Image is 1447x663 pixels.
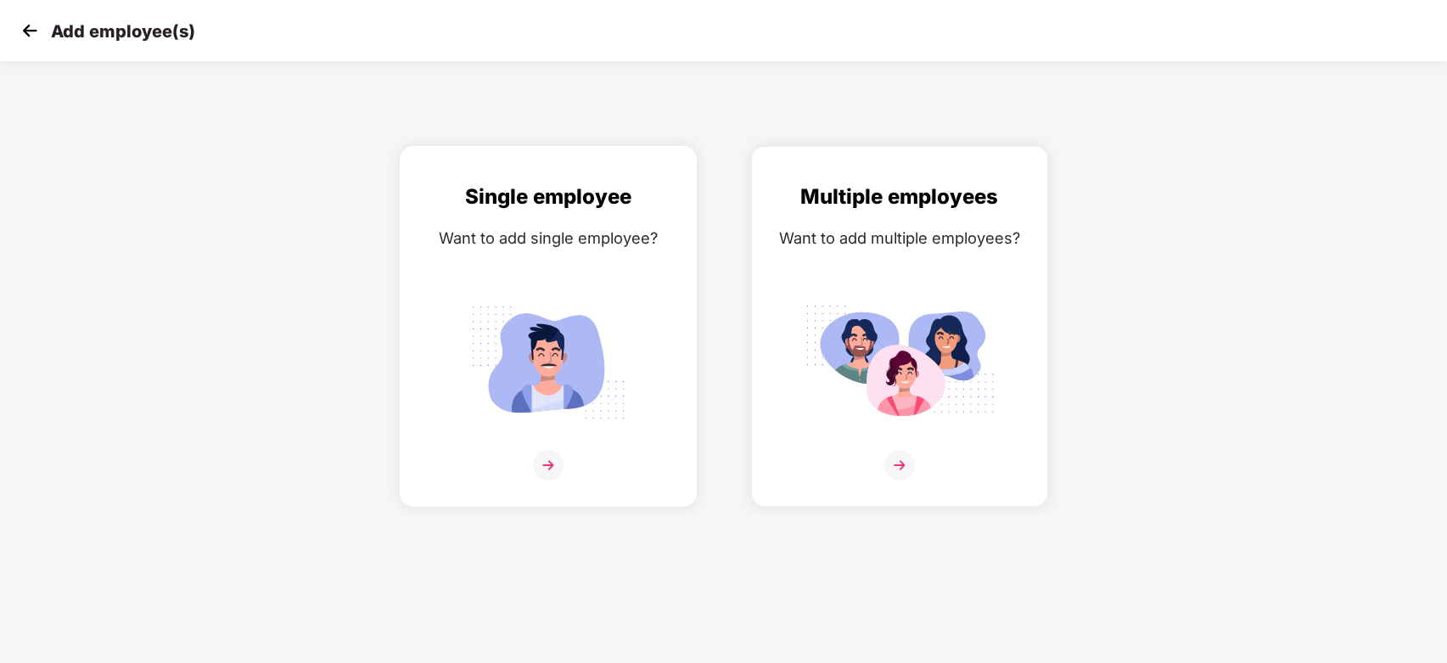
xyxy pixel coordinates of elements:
img: svg+xml;base64,PHN2ZyB4bWxucz0iaHR0cDovL3d3dy53My5vcmcvMjAwMC9zdmciIGlkPSJTaW5nbGVfZW1wbG95ZWUiIH... [453,296,643,429]
img: svg+xml;base64,PHN2ZyB4bWxucz0iaHR0cDovL3d3dy53My5vcmcvMjAwMC9zdmciIHdpZHRoPSIzMCIgaGVpZ2h0PSIzMC... [17,18,42,43]
div: Want to add multiple employees? [769,226,1030,250]
img: svg+xml;base64,PHN2ZyB4bWxucz0iaHR0cDovL3d3dy53My5vcmcvMjAwMC9zdmciIHdpZHRoPSIzNiIgaGVpZ2h0PSIzNi... [884,450,915,480]
p: Add employee(s) [51,21,195,42]
div: Multiple employees [769,181,1030,213]
div: Single employee [418,181,679,213]
img: svg+xml;base64,PHN2ZyB4bWxucz0iaHR0cDovL3d3dy53My5vcmcvMjAwMC9zdmciIGlkPSJNdWx0aXBsZV9lbXBsb3llZS... [805,296,995,429]
div: Want to add single employee? [418,226,679,250]
img: svg+xml;base64,PHN2ZyB4bWxucz0iaHR0cDovL3d3dy53My5vcmcvMjAwMC9zdmciIHdpZHRoPSIzNiIgaGVpZ2h0PSIzNi... [533,450,564,480]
